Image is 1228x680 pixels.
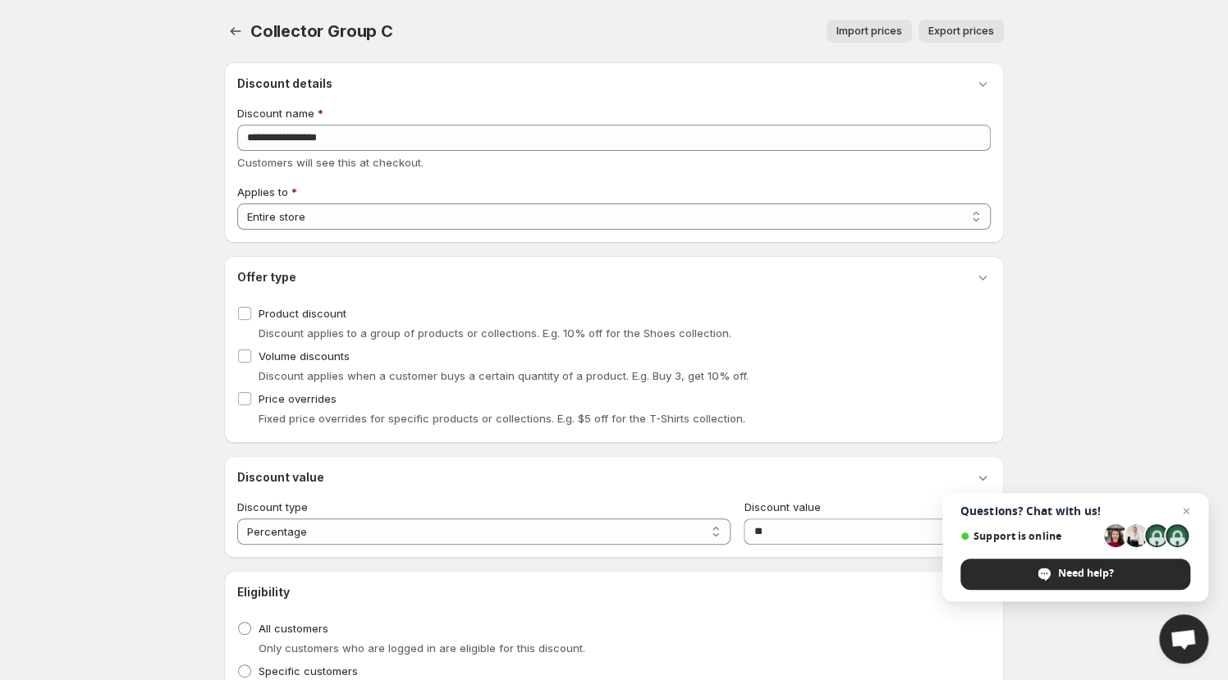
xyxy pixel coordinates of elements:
h3: Offer type [237,269,296,285]
h3: Discount value [237,469,324,486]
div: Open chat [1159,614,1208,664]
div: Need help? [960,559,1190,590]
span: Product discount [259,307,346,320]
span: Fixed price overrides for specific products or collections. E.g. $5 off for the T-Shirts collection. [259,412,745,425]
span: Only customers who are logged in are eligible for this discount. [259,641,585,655]
button: Import prices [827,20,912,43]
span: Discount applies when a customer buys a certain quantity of a product. E.g. Buy 3, get 10% off. [259,369,749,382]
span: Volume discounts [259,349,350,363]
span: Import prices [836,25,902,38]
span: Export prices [928,25,994,38]
span: Specific customers [259,664,358,678]
span: Close chat [1176,501,1196,521]
button: Export prices [919,20,1004,43]
span: Customers will see this at checkout. [237,156,424,169]
span: All customers [259,622,328,635]
span: Support is online [960,530,1098,542]
span: Need help? [1058,566,1114,581]
span: Discount name [237,107,314,120]
span: Collector Group C [250,21,393,41]
span: Discount type [237,500,308,513]
span: Applies to [237,185,288,199]
span: Discount applies to a group of products or collections. E.g. 10% off for the Shoes collection. [259,326,731,340]
h3: Discount details [237,75,332,92]
h3: Eligibility [237,584,290,600]
span: Price overrides [259,392,337,405]
span: Discount value [744,500,820,513]
span: Questions? Chat with us! [960,504,1190,518]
